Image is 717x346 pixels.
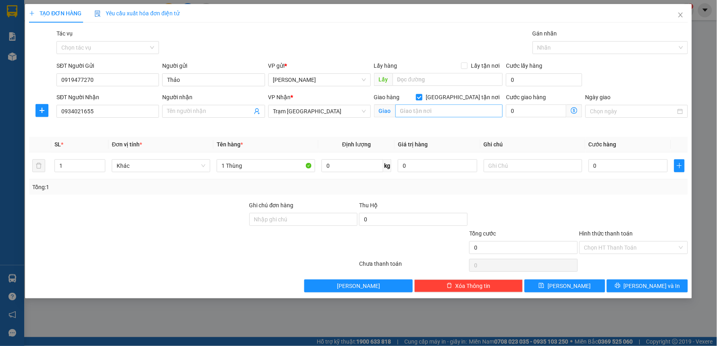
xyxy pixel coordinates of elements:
[468,61,503,70] span: Lấy tận nơi
[29,10,35,16] span: plus
[579,230,633,237] label: Hình thức thanh toán
[77,8,96,16] span: Nhận:
[54,141,61,148] span: SL
[398,159,477,172] input: 0
[571,107,577,114] span: dollar-circle
[162,93,265,102] div: Người nhận
[337,281,380,290] span: [PERSON_NAME]
[374,73,393,86] span: Lấy
[249,202,294,208] label: Ghi chú đơn hàng
[374,104,395,117] span: Giao
[36,104,48,117] button: plus
[359,202,378,208] span: Thu Hộ
[117,160,205,172] span: Khác
[56,30,73,37] label: Tác vụ
[374,94,400,100] span: Giao hàng
[268,94,291,100] span: VP Nhận
[32,159,45,172] button: delete
[525,279,606,292] button: save[PERSON_NAME]
[393,73,503,86] input: Dọc đường
[254,108,260,115] span: user-add
[94,10,101,17] img: icon
[675,163,684,169] span: plus
[615,283,621,289] span: printer
[36,107,48,114] span: plus
[7,25,71,36] div: 0933259892
[29,10,82,17] span: TẠO ĐƠN HÀNG
[56,61,159,70] div: SĐT Người Gửi
[112,141,142,148] span: Đơn vị tính
[624,281,680,290] span: [PERSON_NAME] và In
[590,107,676,116] input: Ngày giao
[374,63,397,69] span: Lấy hàng
[414,279,523,292] button: deleteXóa Thông tin
[7,7,19,15] span: Gửi:
[585,94,611,100] label: Ngày giao
[268,61,371,70] div: VP gửi
[77,7,159,26] div: Trạm [GEOGRAPHIC_DATA]
[669,4,692,27] button: Close
[506,73,582,86] input: Cước lấy hàng
[273,74,366,86] span: Phan Thiết
[548,281,591,290] span: [PERSON_NAME]
[674,159,684,172] button: plus
[76,42,160,54] div: 40.000
[533,30,557,37] label: Gán nhãn
[358,259,468,273] div: Chưa thanh toán
[395,104,503,117] input: Giao tận nơi
[77,26,159,38] div: 0799228383
[447,283,452,289] span: delete
[506,63,542,69] label: Cước lấy hàng
[469,230,496,237] span: Tổng cước
[273,105,366,117] span: Trạm Sài Gòn
[484,159,582,172] input: Ghi Chú
[342,141,371,148] span: Định lượng
[506,104,566,117] input: Cước giao hàng
[422,93,503,102] span: [GEOGRAPHIC_DATA] tận nơi
[249,213,358,226] input: Ghi chú đơn hàng
[76,44,107,53] span: Chưa thu :
[217,159,315,172] input: VD: Bàn, Ghế
[677,12,684,18] span: close
[398,141,428,148] span: Giá trị hàng
[304,279,413,292] button: [PERSON_NAME]
[32,183,277,192] div: Tổng: 1
[481,137,585,152] th: Ghi chú
[539,283,544,289] span: save
[607,279,688,292] button: printer[PERSON_NAME] và In
[456,281,491,290] span: Xóa Thông tin
[383,159,391,172] span: kg
[589,141,617,148] span: Cước hàng
[506,94,546,100] label: Cước giao hàng
[7,7,71,25] div: [PERSON_NAME]
[94,10,180,17] span: Yêu cầu xuất hóa đơn điện tử
[217,141,243,148] span: Tên hàng
[162,61,265,70] div: Người gửi
[7,58,159,79] div: Tên hàng: 1 THÙNG GIẤY CÁ KHÔ ( : 1 )
[56,93,159,102] div: SĐT Người Nhận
